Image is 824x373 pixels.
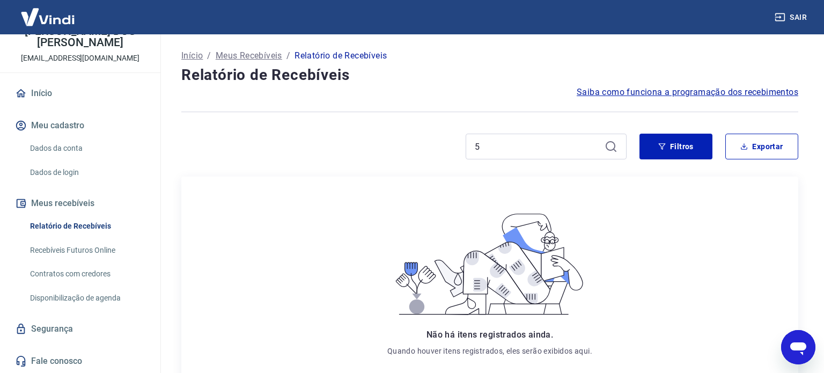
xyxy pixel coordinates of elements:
input: Busque pelo número do pedido [475,138,600,155]
h4: Relatório de Recebíveis [181,64,798,86]
p: Relatório de Recebíveis [295,49,387,62]
button: Exportar [725,134,798,159]
p: / [207,49,211,62]
a: Início [13,82,148,105]
a: Contratos com credores [26,263,148,285]
button: Sair [772,8,811,27]
p: [PERSON_NAME] DOS [PERSON_NAME] [9,26,152,48]
a: Saiba como funciona a programação dos recebimentos [577,86,798,99]
button: Filtros [639,134,712,159]
span: Não há itens registrados ainda. [426,330,553,340]
button: Meu cadastro [13,114,148,137]
a: Disponibilização de agenda [26,287,148,309]
p: [EMAIL_ADDRESS][DOMAIN_NAME] [21,53,139,64]
button: Meus recebíveis [13,192,148,215]
a: Dados de login [26,162,148,184]
iframe: Botão para abrir a janela de mensagens [781,330,815,364]
a: Recebíveis Futuros Online [26,239,148,261]
a: Meus Recebíveis [216,49,282,62]
a: Relatório de Recebíveis [26,215,148,237]
a: Dados da conta [26,137,148,159]
a: Fale conosco [13,349,148,373]
img: Vindi [13,1,83,33]
p: / [286,49,290,62]
a: Início [181,49,203,62]
p: Quando houver itens registrados, eles serão exibidos aqui. [387,346,592,356]
a: Segurança [13,317,148,341]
